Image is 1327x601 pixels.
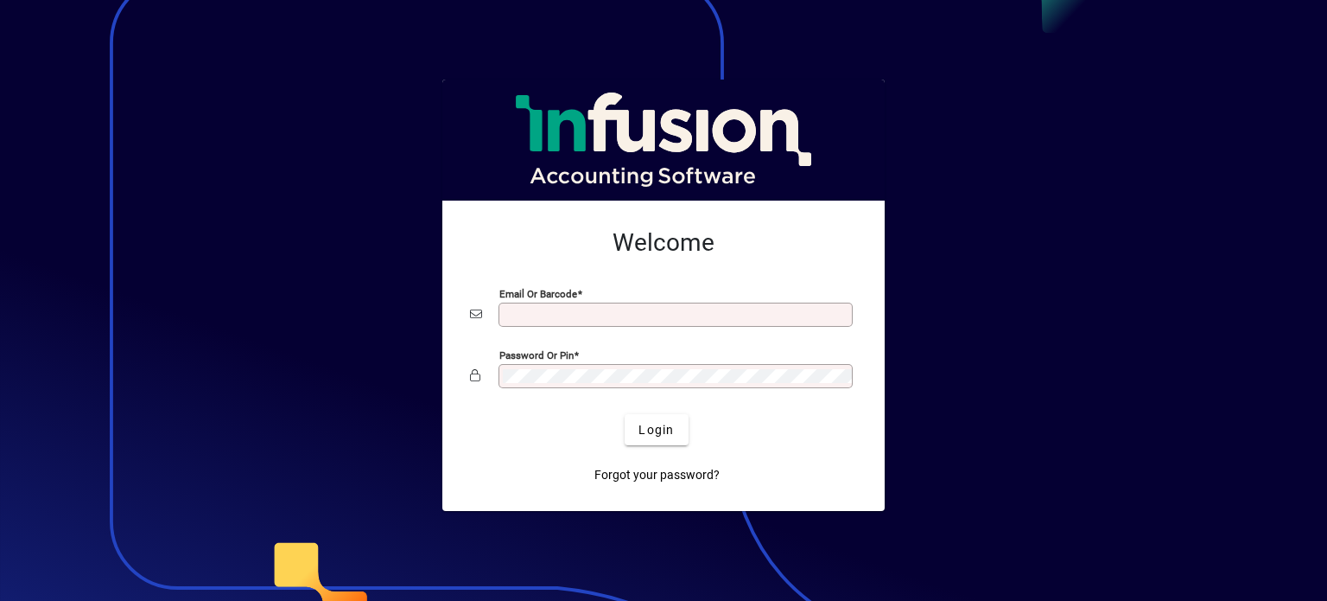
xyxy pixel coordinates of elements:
[594,466,720,484] span: Forgot your password?
[499,349,574,361] mat-label: Password or Pin
[638,421,674,439] span: Login
[470,228,857,258] h2: Welcome
[499,288,577,300] mat-label: Email or Barcode
[587,459,727,490] a: Forgot your password?
[625,414,688,445] button: Login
